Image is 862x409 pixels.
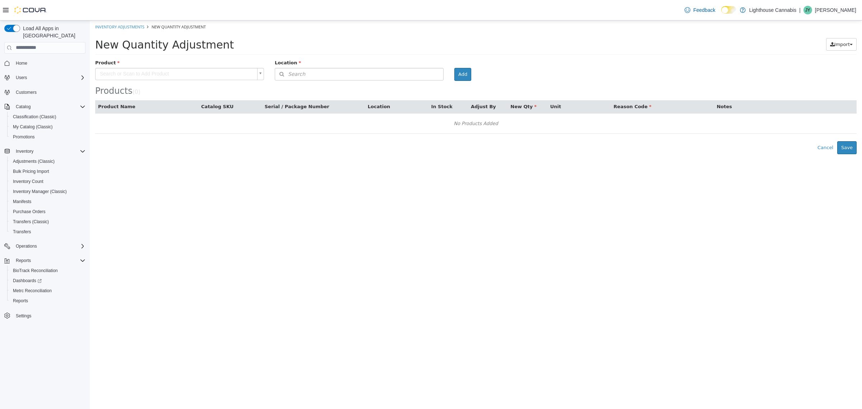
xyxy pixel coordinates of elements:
span: Inventory Count [13,179,43,184]
button: Notes [627,83,643,90]
button: Reports [1,256,88,266]
span: Classification (Classic) [10,112,85,121]
button: Reports [13,256,34,265]
button: Adjust By [381,83,408,90]
span: Reports [13,256,85,265]
span: Inventory Manager (Classic) [13,189,67,194]
span: Reports [13,298,28,304]
a: Purchase Orders [10,207,48,216]
span: Settings [16,313,31,319]
button: Adjustments (Classic) [7,156,88,166]
span: Customers [16,89,37,95]
span: Products [5,65,43,75]
a: Transfers (Classic) [10,217,52,226]
span: Operations [16,243,37,249]
span: Purchase Orders [10,207,85,216]
button: Reports [7,296,88,306]
button: Home [1,58,88,68]
span: Inventory [13,147,85,156]
button: Users [1,73,88,83]
p: [PERSON_NAME] [815,6,856,14]
span: Inventory Count [10,177,85,186]
span: Home [16,60,27,66]
span: Manifests [10,197,85,206]
img: Cova [14,6,47,14]
span: Transfers [10,228,85,236]
small: ( ) [43,68,51,75]
a: BioTrack Reconciliation [10,266,61,275]
button: Add [365,47,381,60]
button: Inventory [13,147,36,156]
span: New Qty [421,83,447,89]
a: Customers [13,88,40,97]
span: Transfers (Classic) [13,219,49,225]
span: Inventory [16,148,33,154]
a: Inventory Adjustments [5,4,55,9]
button: Location [278,83,302,90]
button: Catalog [1,102,88,112]
a: Bulk Pricing Import [10,167,52,176]
button: Users [13,73,30,82]
span: Adjustments (Classic) [13,158,55,164]
span: Catalog [16,104,31,110]
a: Manifests [10,197,34,206]
span: Settings [13,311,85,320]
span: Operations [13,242,85,251]
span: My Catalog (Classic) [13,124,53,130]
button: My Catalog (Classic) [7,122,88,132]
a: Promotions [10,133,38,141]
input: Dark Mode [721,6,736,14]
span: Search or Scan to Add Product [6,48,164,59]
span: Location [185,40,211,45]
span: Metrc Reconciliation [13,288,52,294]
a: My Catalog (Classic) [10,123,56,131]
a: Metrc Reconciliation [10,286,55,295]
span: Promotions [10,133,85,141]
button: Catalog SKU [111,83,145,90]
button: In Stock [341,83,364,90]
span: Search [185,50,215,58]
button: BioTrack Reconciliation [7,266,88,276]
button: Manifests [7,197,88,207]
span: 0 [45,68,48,75]
span: Manifests [13,199,31,204]
button: Settings [1,310,88,321]
span: Dashboards [10,276,85,285]
button: Metrc Reconciliation [7,286,88,296]
button: Search [185,47,354,60]
a: Search or Scan to Add Product [5,47,174,60]
p: | [799,6,801,14]
span: Import [745,21,760,27]
button: Operations [1,241,88,251]
button: Catalog [13,102,33,111]
button: Customers [1,87,88,97]
button: Purchase Orders [7,207,88,217]
span: New Quantity Adjustment [62,4,116,9]
span: Adjustments (Classic) [10,157,85,166]
span: Bulk Pricing Import [13,169,49,174]
span: Users [13,73,85,82]
span: Purchase Orders [13,209,46,215]
button: Inventory Manager (Classic) [7,187,88,197]
span: New Quantity Adjustment [5,18,144,31]
span: Metrc Reconciliation [10,286,85,295]
a: Inventory Count [10,177,46,186]
button: Inventory [1,146,88,156]
span: Catalog [13,102,85,111]
span: My Catalog (Classic) [10,123,85,131]
span: Promotions [13,134,35,140]
button: Cancel [724,121,747,134]
div: No Products Added [10,98,762,109]
button: Inventory Count [7,176,88,187]
a: Dashboards [10,276,45,285]
span: Transfers [13,229,31,235]
a: Transfers [10,228,34,236]
a: Dashboards [7,276,88,286]
button: Operations [13,242,40,251]
span: Users [16,75,27,81]
button: Bulk Pricing Import [7,166,88,176]
span: BioTrack Reconciliation [13,268,58,274]
button: Transfers (Classic) [7,217,88,227]
button: Unit [460,83,473,90]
